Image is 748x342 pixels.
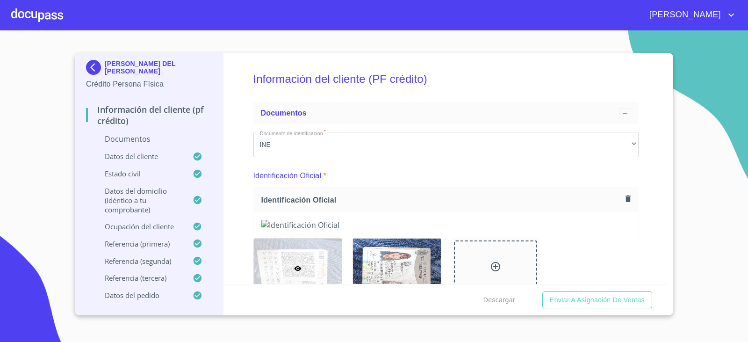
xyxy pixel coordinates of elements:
[86,79,212,90] p: Crédito Persona Física
[542,291,652,309] button: Enviar a Asignación de Ventas
[86,152,193,161] p: Datos del cliente
[253,60,639,98] h5: Información del cliente (PF crédito)
[86,134,212,144] p: Documentos
[86,239,193,248] p: Referencia (primera)
[86,169,193,178] p: Estado Civil
[105,60,212,75] p: [PERSON_NAME] DEL [PERSON_NAME]
[480,291,519,309] button: Descargar
[353,239,441,298] img: Identificación Oficial
[642,7,726,22] span: [PERSON_NAME]
[483,294,515,306] span: Descargar
[86,186,193,214] p: Datos del domicilio (idéntico a tu comprobante)
[253,102,639,124] div: Documentos
[86,60,212,79] div: [PERSON_NAME] DEL [PERSON_NAME]
[86,256,193,266] p: Referencia (segunda)
[86,222,193,231] p: Ocupación del Cliente
[261,195,622,205] span: Identificación Oficial
[86,60,105,75] img: Docupass spot blue
[261,109,307,117] span: Documentos
[86,104,212,126] p: Información del cliente (PF crédito)
[253,132,639,157] div: INE
[86,273,193,283] p: Referencia (tercera)
[86,291,193,300] p: Datos del pedido
[642,7,737,22] button: account of current user
[550,294,645,306] span: Enviar a Asignación de Ventas
[253,170,322,182] p: Identificación Oficial
[261,220,631,230] img: Identificación Oficial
